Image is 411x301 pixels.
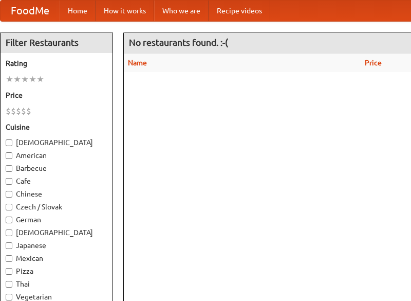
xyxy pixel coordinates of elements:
label: [DEMOGRAPHIC_DATA] [6,227,107,238]
h5: Price [6,90,107,100]
h5: Rating [6,58,107,68]
input: Pizza [6,268,12,275]
h5: Cuisine [6,122,107,132]
li: $ [6,105,11,117]
label: Cafe [6,176,107,186]
input: Thai [6,281,12,288]
a: Recipe videos [209,1,270,21]
label: American [6,150,107,161]
input: Czech / Slovak [6,204,12,210]
label: Pizza [6,266,107,276]
h4: Filter Restaurants [1,32,113,53]
li: $ [21,105,26,117]
label: Barbecue [6,163,107,173]
ng-pluralize: No restaurants found. :-( [129,38,228,47]
label: Czech / Slovak [6,202,107,212]
li: ★ [6,74,13,85]
li: $ [11,105,16,117]
input: Chinese [6,191,12,198]
input: German [6,217,12,223]
label: German [6,215,107,225]
input: Cafe [6,178,12,185]
input: American [6,152,12,159]
input: Vegetarian [6,294,12,300]
label: [DEMOGRAPHIC_DATA] [6,137,107,148]
li: $ [16,105,21,117]
li: ★ [36,74,44,85]
li: $ [26,105,31,117]
input: Barbecue [6,165,12,172]
li: ★ [29,74,36,85]
li: ★ [21,74,29,85]
a: FoodMe [1,1,60,21]
label: Mexican [6,253,107,263]
li: ★ [13,74,21,85]
label: Chinese [6,189,107,199]
a: Who we are [154,1,209,21]
input: Japanese [6,242,12,249]
a: Name [128,59,147,67]
label: Thai [6,279,107,289]
input: [DEMOGRAPHIC_DATA] [6,229,12,236]
a: Price [365,59,382,67]
a: Home [60,1,96,21]
label: Japanese [6,240,107,251]
input: Mexican [6,255,12,262]
a: How it works [96,1,154,21]
input: [DEMOGRAPHIC_DATA] [6,139,12,146]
